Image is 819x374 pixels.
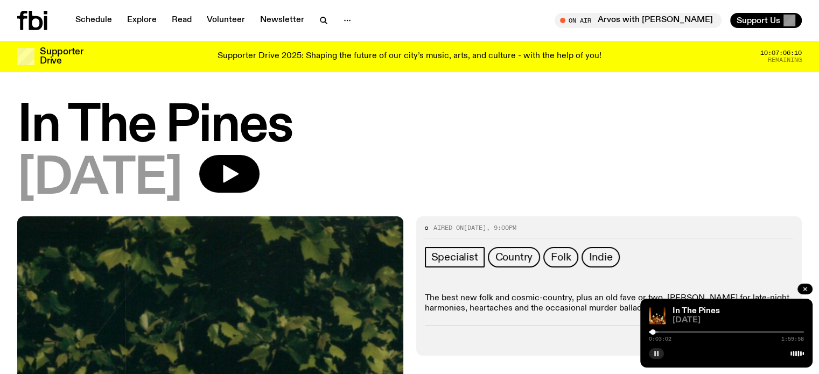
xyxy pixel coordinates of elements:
span: Indie [589,251,612,263]
span: 0:03:02 [649,336,671,342]
a: Newsletter [254,13,311,28]
span: [DATE] [673,316,804,324]
span: 1:59:58 [781,336,804,342]
a: In The Pines [673,307,720,315]
span: [DATE] [464,223,486,232]
span: Aired on [433,223,464,232]
a: Folk [543,247,578,267]
a: Schedule [69,13,118,28]
span: Remaining [768,57,802,63]
a: Volunteer [200,13,251,28]
button: Support Us [730,13,802,28]
a: Explore [121,13,163,28]
span: Folk [551,251,571,263]
span: Country [495,251,533,263]
h1: In The Pines [17,102,802,151]
span: Support Us [737,16,780,25]
p: The best new folk and cosmic-country, plus an old fave or two. [PERSON_NAME] for late-night harmo... [425,293,794,314]
p: Supporter Drive 2025: Shaping the future of our city’s music, arts, and culture - with the help o... [218,52,601,61]
h3: Supporter Drive [40,47,83,66]
span: , 9:00pm [486,223,516,232]
span: Specialist [431,251,478,263]
a: Country [488,247,541,267]
span: [DATE] [17,155,182,203]
a: Specialist [425,247,485,267]
a: Read [165,13,198,28]
button: On AirArvos with [PERSON_NAME] [555,13,722,28]
span: 10:07:06:10 [760,50,802,56]
a: Indie [582,247,620,267]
